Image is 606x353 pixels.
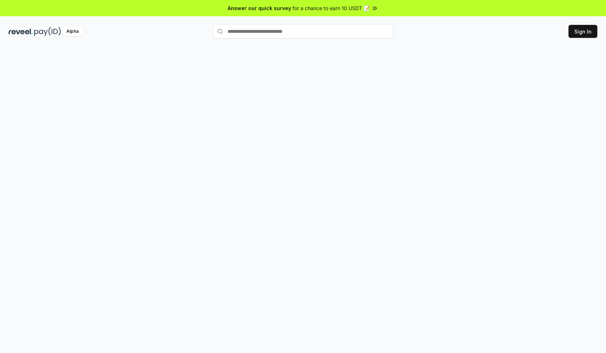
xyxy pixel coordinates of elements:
[9,27,33,36] img: reveel_dark
[62,27,83,36] div: Alpha
[34,27,61,36] img: pay_id
[568,25,597,38] button: Sign In
[293,4,370,12] span: for a chance to earn 10 USDT 📝
[228,4,291,12] span: Answer our quick survey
